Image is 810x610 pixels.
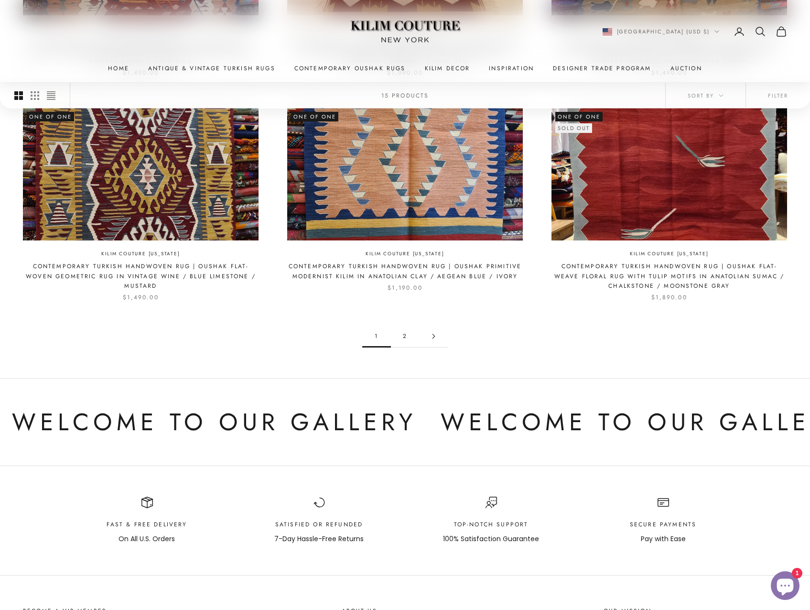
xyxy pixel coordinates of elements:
a: Inspiration [489,64,534,73]
img: Logo of Kilim Couture New York [346,9,465,54]
a: Auction [670,64,702,73]
button: Switch to compact product images [47,83,55,109]
span: [GEOGRAPHIC_DATA] (USD $) [617,27,710,36]
a: Designer Trade Program [553,64,651,73]
button: Switch to larger product images [14,83,23,109]
nav: Pagination navigation [362,326,448,348]
p: Fast & Free Delivery [107,520,187,529]
button: Filter [746,82,810,108]
span: One of One [291,112,338,121]
button: Change country or currency [603,27,720,36]
summary: Kilim Decor [425,64,470,73]
nav: Primary navigation [23,64,787,73]
nav: Secondary navigation [603,26,788,37]
a: Home [108,64,129,73]
span: 1 [362,326,391,347]
inbox-online-store-chat: Shopify online store chat [768,571,802,602]
span: One of One [27,112,74,121]
a: Antique & Vintage Turkish Rugs [148,64,275,73]
p: Secure Payments [630,520,696,529]
div: Item 4 of 4 [592,497,735,544]
button: Sort by [666,82,745,108]
button: Switch to smaller product images [31,83,39,109]
img: United States [603,28,612,35]
p: 100% Satisfaction Guarantee [443,534,539,545]
p: Satisfied or Refunded [274,520,364,529]
a: Contemporary Turkish Handwoven Rug | Oushak Flat-Woven Geometric Rug in Vintage Wine / Blue Limes... [23,261,259,291]
a: Kilim Couture [US_STATE] [630,250,708,258]
a: Kilim Couture [US_STATE] [101,250,180,258]
p: Top-Notch support [443,520,539,529]
sale-price: $1,490.00 [123,293,158,302]
div: Item 2 of 4 [248,497,391,544]
sale-price: $1,890.00 [651,293,687,302]
a: Go to page 2 [391,326,420,347]
span: One of One [555,112,603,121]
a: Contemporary Oushak Rugs [294,64,406,73]
span: Sort by [688,91,724,99]
p: 7-Day Hassle-Free Returns [274,534,364,545]
p: 15 products [381,90,429,100]
div: Item 3 of 4 [420,497,563,544]
a: Contemporary Turkish Handwoven Rug | Oushak Flat-Weave Floral Rug with Tulip Motifs in Anatolian ... [551,261,787,291]
a: Go to page 2 [420,326,448,347]
sale-price: $1,190.00 [388,283,422,293]
p: Pay with Ease [630,534,696,545]
a: Kilim Couture [US_STATE] [366,250,444,258]
div: Item 1 of 4 [76,497,219,544]
p: On All U.S. Orders [107,534,187,545]
sold-out-badge: Sold out [555,123,592,133]
a: Contemporary Turkish Handwoven Rug | Oushak Primitive Modernist Kilim in Anatolian Clay / Aegean ... [287,261,523,281]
